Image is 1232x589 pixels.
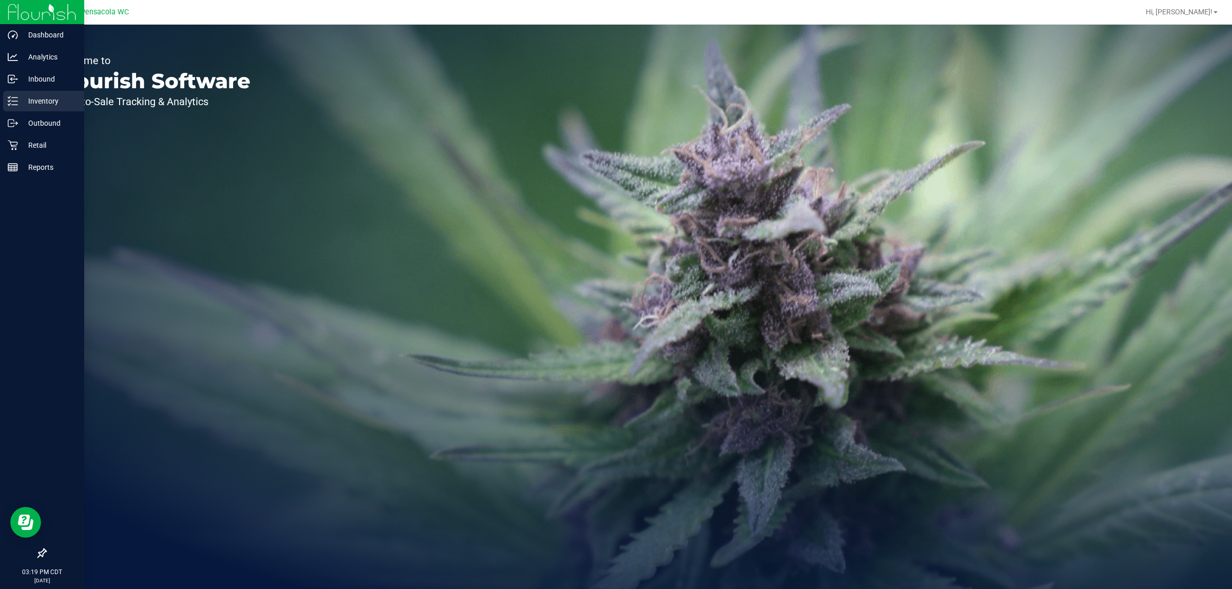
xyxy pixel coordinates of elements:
inline-svg: Dashboard [8,30,18,40]
iframe: Resource center [10,507,41,538]
p: [DATE] [5,577,80,584]
inline-svg: Inventory [8,96,18,106]
p: Inbound [18,73,80,85]
inline-svg: Reports [8,162,18,172]
span: Hi, [PERSON_NAME]! [1146,8,1212,16]
p: Retail [18,139,80,151]
p: Inventory [18,95,80,107]
p: Reports [18,161,80,173]
p: Outbound [18,117,80,129]
p: Welcome to [55,55,251,66]
inline-svg: Outbound [8,118,18,128]
inline-svg: Analytics [8,52,18,62]
p: 03:19 PM CDT [5,567,80,577]
p: Dashboard [18,29,80,41]
span: Pensacola WC [81,8,129,16]
p: Seed-to-Sale Tracking & Analytics [55,96,251,107]
p: Flourish Software [55,71,251,91]
inline-svg: Inbound [8,74,18,84]
p: Analytics [18,51,80,63]
inline-svg: Retail [8,140,18,150]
